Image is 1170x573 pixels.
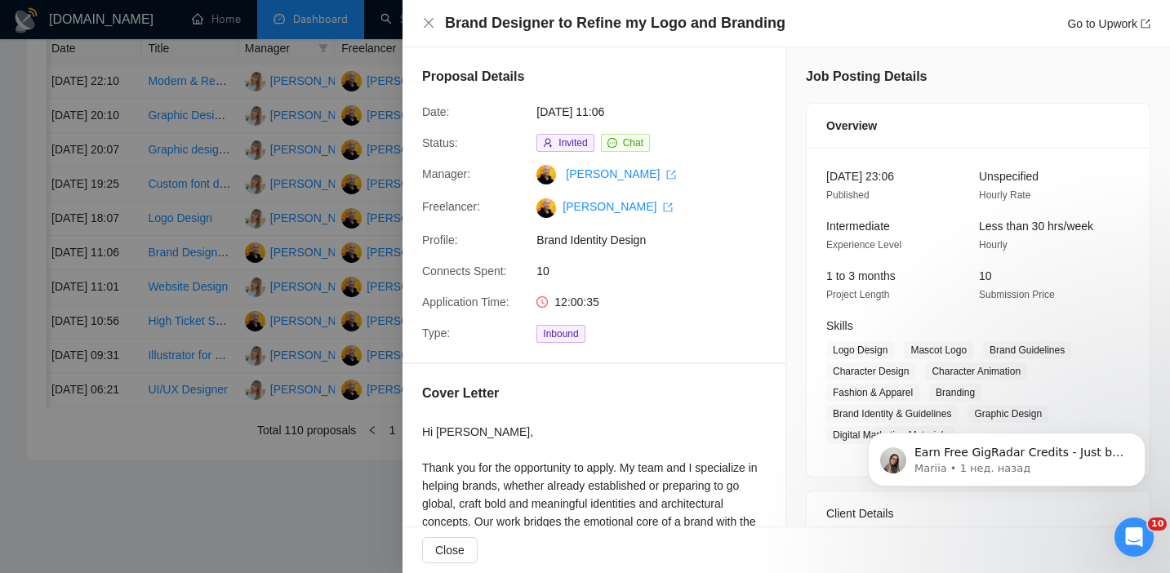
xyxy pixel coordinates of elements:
span: Experience Level [826,239,901,251]
span: export [1141,19,1150,29]
span: user-add [543,138,553,148]
span: Logo Design [826,341,894,359]
span: message [607,138,617,148]
span: Inbound [536,325,585,343]
span: Brand Identity & Guidelines [826,405,958,423]
button: Close [422,16,435,30]
span: Overview [826,117,877,135]
span: Digital Marketing Materials [826,426,954,444]
span: Unspecified [979,170,1039,183]
span: 1 to 3 months [826,269,896,282]
div: message notification from Mariia, 1 нед. назад. Earn Free GigRadar Credits - Just by Sharing Your... [24,103,302,157]
span: Invited [558,137,587,149]
img: Profile image for Mariia [37,118,63,144]
span: 12:00:35 [554,295,599,309]
button: Close [422,537,478,563]
h5: Proposal Details [422,67,524,87]
span: Submission Price [979,289,1055,300]
span: close [422,16,435,29]
h4: Brand Designer to Refine my Logo and Branding [445,13,785,33]
span: 10 [1148,517,1167,531]
span: 10 [979,269,992,282]
a: Go to Upworkexport [1067,17,1150,30]
span: Manager: [422,167,470,180]
span: Application Time: [422,295,509,309]
span: Character Design [826,362,915,380]
a: [PERSON_NAME] export [566,167,676,180]
span: Hourly Rate [979,189,1030,201]
span: Profile: [422,233,458,247]
h5: Cover Letter [422,384,499,403]
span: Intermediate [826,220,890,233]
img: c1OPu2xgpSycLZAzJTv4femfsj8knIsF7by61n_eEaape-s7Dwp3iKn42wou0qA-Oy [536,198,556,218]
p: Earn Free GigRadar Credits - Just by Sharing Your Story! 💬 Want more credits for sending proposal... [71,115,282,131]
iframe: To enrich screen reader interactions, please activate Accessibility in Grammarly extension settings [843,330,1170,513]
span: clock-circle [536,296,548,308]
span: Date: [422,105,449,118]
span: Freelancer: [422,200,480,213]
span: Hourly [979,239,1008,251]
iframe: Intercom live chat [1114,517,1154,557]
p: Message from Mariia, sent 1 нед. назад [71,131,282,146]
span: Project Length [826,289,889,300]
span: Close [435,541,465,559]
h5: Job Posting Details [806,67,927,87]
span: [DATE] 23:06 [826,170,894,183]
span: Type: [422,326,450,340]
span: Published [826,189,870,201]
span: export [666,170,676,180]
div: Client Details [826,491,1130,535]
span: 10 [536,262,781,280]
span: Status: [422,136,458,149]
span: export [663,202,673,212]
span: Connects Spent: [422,264,507,278]
span: Fashion & Apparel [826,384,919,402]
span: Skills [826,319,853,332]
span: Brand Identity Design [536,231,781,249]
a: [PERSON_NAME] export [563,200,673,213]
span: Chat [623,137,643,149]
span: Less than 30 hrs/week [979,220,1093,233]
span: [DATE] 11:06 [536,103,781,121]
